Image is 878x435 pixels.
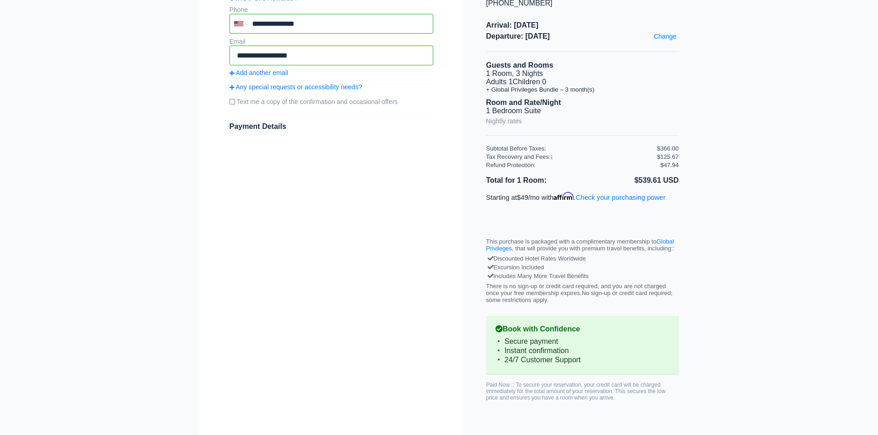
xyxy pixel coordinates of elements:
li: 24/7 Customer Support [495,355,670,365]
a: Add another email [230,69,433,76]
span: Affirm [554,192,574,200]
li: Adults 1 [486,78,679,86]
span: No sign-up or credit card required; some restrictions apply. [486,290,673,303]
label: Email [230,38,246,45]
div: Refund Protection: [486,162,660,168]
span: Arrival: [DATE] [486,21,679,29]
div: Includes Many More Travel Benefits [489,272,677,280]
a: Nightly rates [486,115,522,127]
p: There is no sign-up or credit card required, and you are not charged once your free membership ex... [486,283,679,303]
li: 1 Room, 3 Nights [486,70,679,78]
span: $49 [517,194,529,201]
span: Paid Now :: To secure your reservation, your credit card will be charged immediately for the tota... [486,382,666,401]
b: Book with Confidence [495,325,670,333]
iframe: PayPal Message 1 [486,209,679,219]
li: Total for 1 Room: [486,174,583,186]
li: Instant confirmation [495,346,670,355]
a: Change [651,30,678,42]
iframe: Secure payment input frame [228,134,435,434]
a: Global Privileges [486,238,674,252]
p: Starting at /mo with . [486,192,679,201]
b: Guests and Rooms [486,61,554,69]
div: Tax Recovery and Fees: [486,153,657,160]
li: Secure payment [495,337,670,346]
div: $125.67 [657,153,679,160]
div: Excursion Included [489,263,677,272]
p: This purchase is packaged with a complimentary membership to , that will provide you with premium... [486,238,679,252]
b: Room and Rate/Night [486,99,561,106]
span: Departure: [DATE] [486,32,679,41]
li: + Global Privileges Bundle – 3 month(s) [486,86,679,93]
a: Check your purchasing power - Learn more about Affirm Financing (opens in modal) [576,194,666,201]
div: $366.00 [657,145,679,152]
li: $539.61 USD [583,174,679,186]
label: Phone [230,6,248,13]
label: Text me a copy of the confirmation and occasional offers [230,94,433,109]
li: 1 Bedroom Suite [486,107,679,115]
div: United States: +1 [230,15,250,33]
a: Any special requests or accessibility needs? [230,83,433,91]
div: Subtotal Before Taxes: [486,145,657,152]
div: Discounted Hotel Rates Worldwide [489,254,677,263]
span: Children 0 [513,78,546,86]
span: Payment Details [230,122,287,130]
div: $47.94 [660,162,679,168]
